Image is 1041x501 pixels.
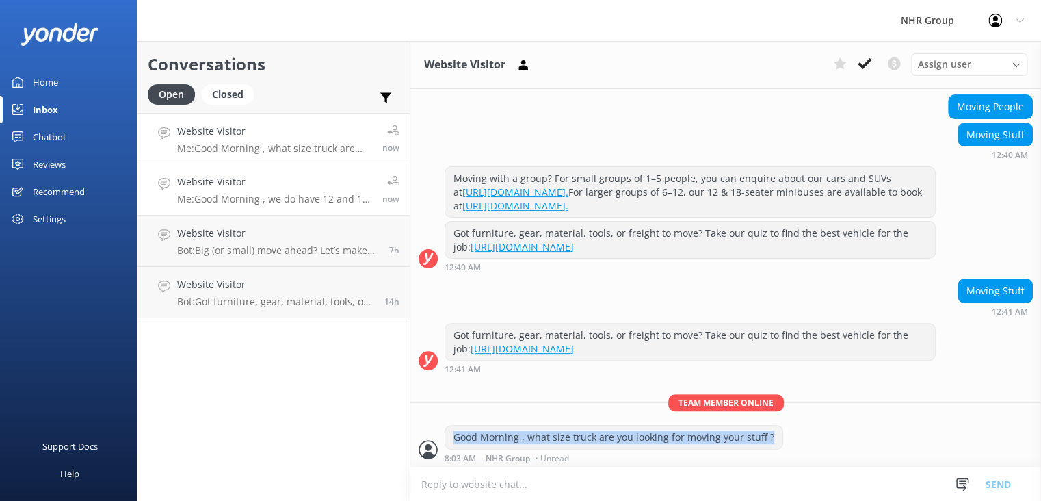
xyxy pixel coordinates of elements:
img: yonder-white-logo.png [21,23,99,46]
a: Closed [202,86,261,101]
div: Got furniture, gear, material, tools, or freight to move? Take our quiz to find the best vehicle ... [445,324,935,360]
h4: Website Visitor [177,124,372,139]
span: Team member online [668,394,784,411]
h4: Website Visitor [177,277,374,292]
a: Website VisitorMe:Good Morning , what size truck are you looking for moving your stuff ?now [137,113,410,164]
h4: Website Visitor [177,226,379,241]
a: [URL][DOMAIN_NAME] [471,240,574,253]
h2: Conversations [148,51,399,77]
div: Sep 23 2025 12:40am (UTC +12:00) Pacific/Auckland [445,262,936,272]
span: Sep 23 2025 08:03am (UTC +12:00) Pacific/Auckland [382,142,399,153]
div: Moving with a group? For small groups of 1–5 people, you can enquire about our cars and SUVs at F... [445,167,935,217]
div: Sep 23 2025 12:40am (UTC +12:00) Pacific/Auckland [958,150,1033,159]
strong: 12:41 AM [992,308,1028,316]
div: Chatbot [33,123,66,151]
a: Website VisitorBot:Got furniture, gear, material, tools, or freight to move? Take our quiz to fin... [137,267,410,318]
strong: 12:40 AM [992,151,1028,159]
span: NHR Group [486,454,530,463]
a: [URL][DOMAIN_NAME] [471,342,574,355]
span: • Unread [535,454,569,463]
h3: Website Visitor [424,56,505,74]
p: Bot: Big (or small) move ahead? Let’s make sure you’ve got the right wheels. Take our quick quiz ... [177,244,379,257]
p: Me: Good Morning , what size truck are you looking for moving your stuff ? [177,142,372,155]
strong: 12:40 AM [445,264,481,272]
p: Bot: Got furniture, gear, material, tools, or freight to move? Take our quiz to find the best veh... [177,296,374,308]
div: Home [33,68,58,96]
div: Moving Stuff [958,123,1032,146]
p: Me: Good Morning , we do have 12 and 18 Seater van available for hie , 12 seater will cost you $2... [177,193,372,205]
span: Sep 23 2025 08:02am (UTC +12:00) Pacific/Auckland [382,193,399,205]
strong: 8:03 AM [445,454,476,463]
div: Got furniture, gear, material, tools, or freight to move? Take our quiz to find the best vehicle ... [445,222,935,258]
a: Website VisitorMe:Good Morning , we do have 12 and 18 Seater van available for hie , 12 seater wi... [137,164,410,216]
div: Open [148,84,195,105]
div: Support Docs [42,433,98,460]
div: Inbox [33,96,58,123]
a: [URL][DOMAIN_NAME]. [462,185,568,198]
div: Moving People [949,95,1032,118]
strong: 12:41 AM [445,365,481,374]
div: Moving Stuff [958,279,1032,303]
div: Recommend [33,178,85,205]
div: Help [60,460,79,487]
span: Sep 23 2025 12:13am (UTC +12:00) Pacific/Auckland [389,244,399,256]
div: Sep 23 2025 12:41am (UTC +12:00) Pacific/Auckland [445,364,936,374]
div: Sep 23 2025 08:03am (UTC +12:00) Pacific/Auckland [445,453,783,463]
a: Website VisitorBot:Big (or small) move ahead? Let’s make sure you’ve got the right wheels. Take o... [137,216,410,267]
a: Open [148,86,202,101]
div: Settings [33,205,66,233]
a: [URL][DOMAIN_NAME]. [462,199,568,212]
span: Sep 22 2025 05:35pm (UTC +12:00) Pacific/Auckland [384,296,399,307]
div: Reviews [33,151,66,178]
span: Assign user [918,57,971,72]
div: Sep 23 2025 12:41am (UTC +12:00) Pacific/Auckland [958,307,1033,316]
div: Closed [202,84,254,105]
div: Good Morning , what size truck are you looking for moving your stuff ? [445,426,782,449]
h4: Website Visitor [177,175,372,190]
div: Assign User [911,53,1027,75]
